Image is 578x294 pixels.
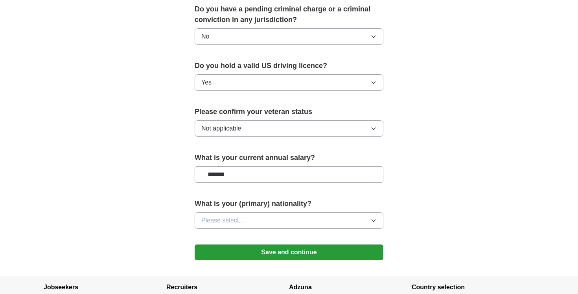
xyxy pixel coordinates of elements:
label: What is your current annual salary? [195,153,383,163]
button: No [195,28,383,45]
span: Please select... [201,216,244,225]
button: Save and continue [195,244,383,260]
label: Please confirm your veteran status [195,107,383,117]
button: Yes [195,74,383,91]
label: Do you have a pending criminal charge or a criminal conviction in any jurisdiction? [195,4,383,25]
button: Please select... [195,212,383,229]
span: Yes [201,78,212,87]
span: No [201,32,209,41]
label: What is your (primary) nationality? [195,198,383,209]
label: Do you hold a valid US driving licence? [195,61,383,71]
span: Not applicable [201,124,241,133]
button: Not applicable [195,120,383,137]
